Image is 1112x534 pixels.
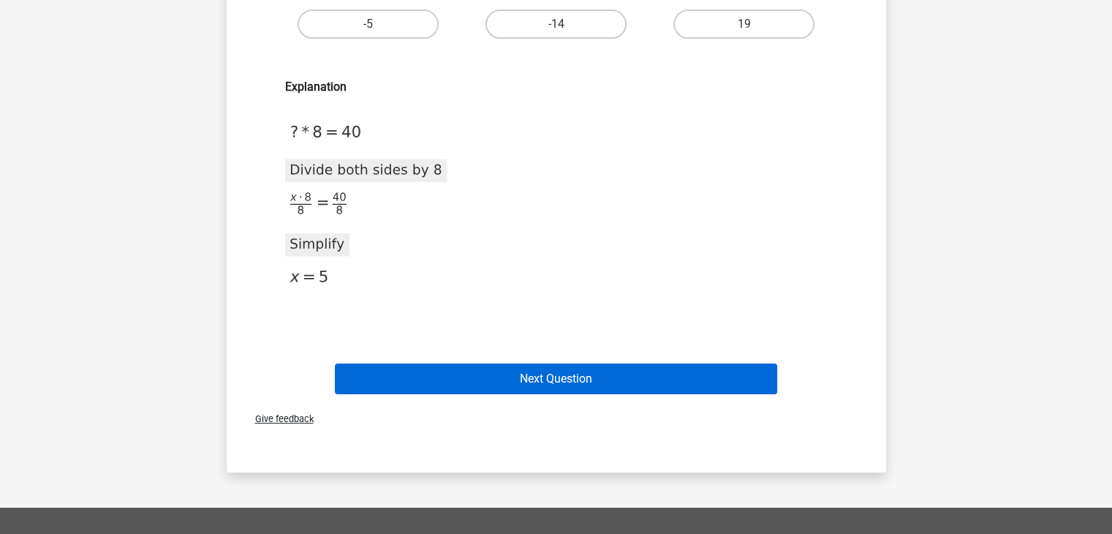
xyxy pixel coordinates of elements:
h6: Explanation [285,80,828,94]
label: -5 [298,10,439,39]
span: Give feedback [243,413,314,424]
label: 19 [673,10,814,39]
button: Next Question [335,364,777,394]
label: -14 [485,10,627,39]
